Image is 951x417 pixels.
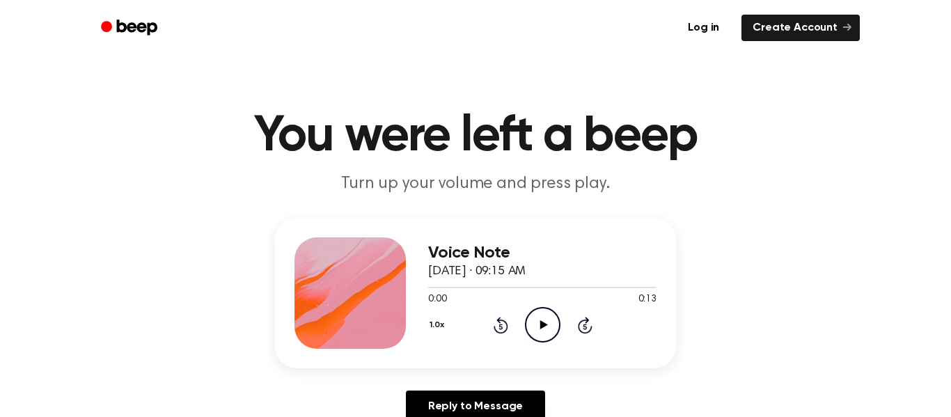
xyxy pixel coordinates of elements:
p: Turn up your volume and press play. [208,173,743,196]
span: [DATE] · 09:15 AM [428,265,526,278]
h1: You were left a beep [119,111,832,162]
a: Log in [674,12,733,44]
button: 1.0x [428,313,449,337]
h3: Voice Note [428,244,657,262]
a: Create Account [741,15,860,41]
span: 0:00 [428,292,446,307]
span: 0:13 [638,292,657,307]
a: Beep [91,15,170,42]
